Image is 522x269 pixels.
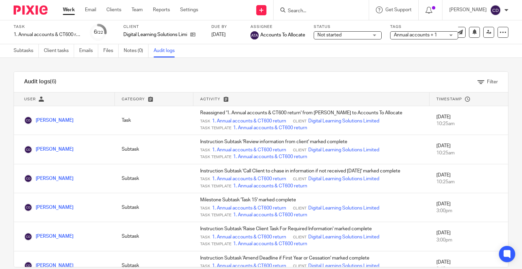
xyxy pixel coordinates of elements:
[317,33,342,37] span: Not started
[63,6,75,13] a: Work
[123,24,203,30] label: Client
[193,135,430,164] td: Instruction Subtask 'Review information from client' marked complete
[212,147,286,153] a: 1. Annual accounts & CT600 return
[24,176,73,181] a: [PERSON_NAME]
[200,119,210,124] span: Task
[154,44,180,57] a: Audit logs
[193,106,430,135] td: Reassigned '1. Annual accounts & CT600 return' from [PERSON_NAME] to Accounts To Allocate
[24,116,32,124] img: Chris Deakin
[250,24,305,30] label: Assignee
[200,213,231,218] span: Task Template
[314,24,382,30] label: Status
[293,235,307,240] span: Client
[200,206,210,211] span: Task
[200,241,231,247] span: Task Template
[24,205,73,210] a: [PERSON_NAME]
[14,31,82,38] div: 1. Annual accounts &amp; CT600 return
[14,24,82,30] label: Task
[94,28,103,36] div: 6
[24,234,73,239] a: [PERSON_NAME]
[293,148,307,153] span: Client
[14,31,82,38] div: 1. Annual accounts & CT600 return
[293,206,307,211] span: Client
[44,44,74,57] a: Client tasks
[200,125,231,131] span: Task Template
[115,222,193,251] td: Subtask
[233,240,307,247] a: 1. Annual accounts & CT600 return
[212,234,286,240] a: 1. Annual accounts & CT600 return
[430,106,508,135] td: [DATE]
[200,264,210,269] span: Task
[250,31,259,39] img: svg%3E
[103,44,119,57] a: Files
[436,120,501,127] div: 10:25am
[308,147,379,153] a: Digital Learning Solutions Limited
[24,97,36,101] span: User
[200,154,231,160] span: Task Template
[233,183,307,189] a: 1. Annual accounts & CT600 return
[436,179,501,185] div: 10:25am
[308,175,379,182] a: Digital Learning Solutions Limited
[212,118,286,124] a: 1. Annual accounts & CT600 return
[115,193,193,222] td: Subtask
[260,32,305,38] span: Accounts To Allocate
[14,5,48,15] img: Pixie
[430,222,508,251] td: [DATE]
[430,135,508,164] td: [DATE]
[308,118,379,124] a: Digital Learning Solutions Limited
[233,153,307,160] a: 1. Annual accounts & CT600 return
[436,207,501,214] div: 3:00pm
[200,97,220,101] span: Activity
[490,5,501,16] img: svg%3E
[24,263,73,268] a: [PERSON_NAME]
[193,164,430,193] td: Instruction Subtask 'Call Client to chase in information if not received [DATE]' marked complete
[122,97,145,101] span: Category
[211,32,226,37] span: [DATE]
[487,80,498,84] span: Filter
[211,24,242,30] label: Due by
[233,124,307,131] a: 1. Annual accounts & CT600 return
[24,147,73,152] a: [PERSON_NAME]
[24,146,32,154] img: Chris Deakin
[200,235,210,240] span: Task
[200,148,210,153] span: Task
[115,106,193,135] td: Task
[212,205,286,212] a: 1. Annual accounts & CT600 return
[449,6,487,13] p: [PERSON_NAME]
[394,33,437,37] span: Annual accounts + 1
[153,6,170,13] a: Reports
[293,119,307,124] span: Client
[212,175,286,182] a: 1. Annual accounts & CT600 return
[193,222,430,251] td: Instruction Subtask 'Raise Client Task For Required Information' marked complete
[308,205,379,212] a: Digital Learning Solutions Limited
[385,7,412,12] span: Get Support
[115,164,193,193] td: Subtask
[287,8,348,14] input: Search
[85,6,96,13] a: Email
[430,193,508,222] td: [DATE]
[79,44,98,57] a: Emails
[24,233,32,241] img: Chris Deakin
[24,174,32,183] img: Chris Deakin
[97,31,103,34] small: /22
[193,193,430,222] td: Milestone Subtask 'Task 15' marked complete
[308,234,379,240] a: Digital Learning Solutions Limited
[24,203,32,212] img: Chris Deakin
[233,212,307,218] a: 1. Annual accounts & CT600 return
[14,44,39,57] a: Subtasks
[24,118,73,123] a: [PERSON_NAME]
[200,176,210,182] span: Task
[106,6,121,13] a: Clients
[132,6,143,13] a: Team
[124,44,149,57] a: Notes (0)
[436,150,501,156] div: 10:25am
[436,237,501,243] div: 3:00pm
[180,6,198,13] a: Settings
[200,184,231,189] span: Task Template
[123,31,187,38] p: Digital Learning Solutions Limited
[436,97,462,101] span: Timestamp
[293,264,307,269] span: Client
[390,24,458,30] label: Tags
[115,135,193,164] td: Subtask
[430,164,508,193] td: [DATE]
